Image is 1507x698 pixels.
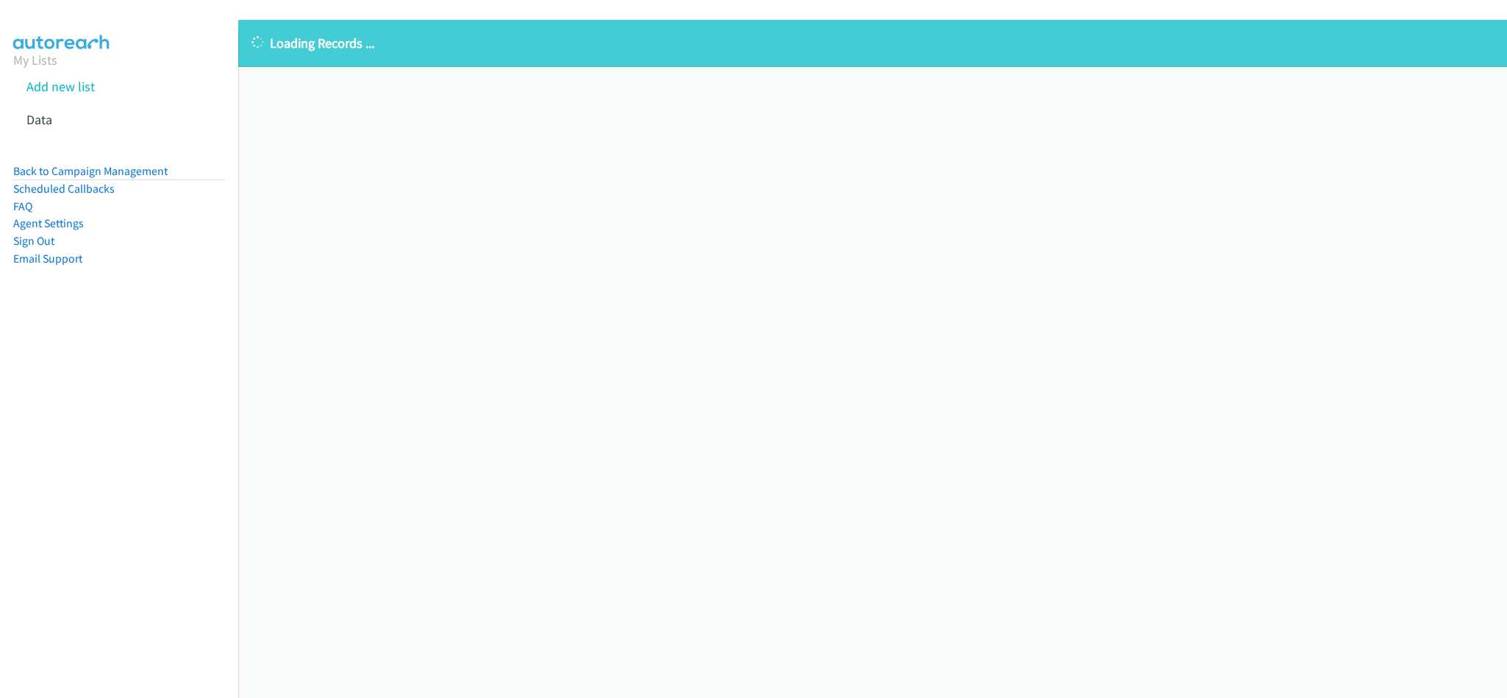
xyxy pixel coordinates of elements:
[13,182,115,196] a: Scheduled Callbacks
[252,33,1494,53] p: Loading Records ...
[13,199,32,213] a: FAQ
[26,78,95,95] a: Add new list
[13,51,57,68] a: My Lists
[26,111,52,128] a: Data
[13,234,54,248] a: Sign Out
[13,252,82,266] a: Email Support
[13,164,168,178] a: Back to Campaign Management
[13,216,84,230] a: Agent Settings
